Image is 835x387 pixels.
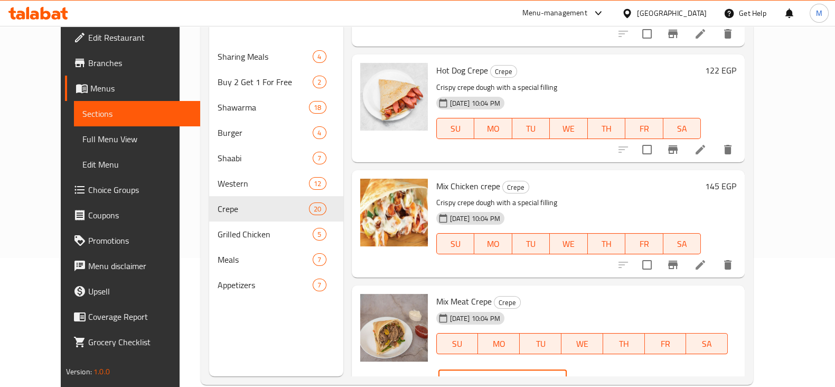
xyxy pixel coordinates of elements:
[313,228,326,241] div: items
[491,66,517,78] span: Crepe
[478,333,520,354] button: MO
[309,179,325,189] span: 12
[705,63,736,78] h6: 122 EGP
[313,52,325,62] span: 4
[309,177,326,190] div: items
[209,95,343,120] div: Shawarma18
[209,69,343,95] div: Buy 2 Get 1 For Free2
[218,152,313,164] span: Shaabi
[517,121,546,136] span: TU
[512,118,550,139] button: TU
[715,137,740,162] button: delete
[313,152,326,164] div: items
[705,179,736,193] h6: 145 EGP
[218,228,313,241] span: Grilled Chicken
[88,57,192,69] span: Branches
[715,252,740,278] button: delete
[88,183,192,196] span: Choice Groups
[482,336,515,352] span: MO
[88,234,192,247] span: Promotions
[816,7,822,19] span: M
[74,126,200,152] a: Full Menu View
[313,50,326,63] div: items
[65,50,200,76] a: Branches
[686,333,728,354] button: SA
[436,293,492,309] span: Mix Meat Crepe
[88,260,192,272] span: Menu disclaimer
[494,296,521,309] div: Crepe
[218,177,309,190] span: Western
[479,121,508,136] span: MO
[313,279,326,291] div: items
[668,236,697,252] span: SA
[694,143,707,156] a: Edit menu item
[313,128,325,138] span: 4
[313,153,325,163] span: 7
[603,333,645,354] button: TH
[690,336,724,352] span: SA
[209,196,343,222] div: Crepe20
[65,202,200,228] a: Coupons
[645,333,687,354] button: FR
[309,101,326,114] div: items
[503,181,529,193] span: Crepe
[636,254,658,276] span: Select to update
[490,65,517,78] div: Crepe
[436,333,479,354] button: SU
[446,214,504,224] span: [DATE] 10:04 PM
[88,336,192,348] span: Grocery Checklist
[436,233,474,254] button: SU
[663,118,701,139] button: SA
[588,233,626,254] button: TH
[218,101,309,114] span: Shawarma
[93,365,110,379] span: 1.0.0
[630,236,659,252] span: FR
[218,126,313,139] span: Burger
[209,272,343,298] div: Appetizers7
[502,181,529,193] div: Crepe
[90,82,192,95] span: Menus
[524,336,557,352] span: TU
[436,178,500,194] span: Mix Chicken crepe
[436,81,701,94] p: Crispy crepe dough with a special filling
[313,77,325,87] span: 2
[479,236,508,252] span: MO
[566,336,599,352] span: WE
[668,121,697,136] span: SA
[209,145,343,171] div: Shaabi7
[209,40,343,302] nav: Menu sections
[694,27,707,40] a: Edit menu item
[494,297,520,309] span: Crepe
[715,21,740,47] button: delete
[588,118,626,139] button: TH
[65,25,200,50] a: Edit Restaurant
[313,253,326,266] div: items
[561,333,603,354] button: WE
[218,253,313,266] span: Meals
[218,76,313,88] div: Buy 2 Get 1 For Free
[209,44,343,69] div: Sharing Meals4
[592,121,622,136] span: TH
[88,285,192,298] span: Upsell
[360,63,428,131] img: Hot Dog Crepe
[474,233,512,254] button: MO
[660,252,686,278] button: Branch-specific-item
[313,280,325,290] span: 7
[218,202,309,215] span: Crepe
[636,23,658,45] span: Select to update
[625,118,663,139] button: FR
[66,365,92,379] span: Version:
[209,171,343,196] div: Western12
[209,120,343,145] div: Burger4
[218,279,313,291] div: Appetizers
[592,236,622,252] span: TH
[313,229,325,239] span: 5
[88,310,192,323] span: Coverage Report
[82,158,192,171] span: Edit Menu
[82,107,192,120] span: Sections
[65,76,200,101] a: Menus
[554,236,584,252] span: WE
[313,255,325,265] span: 7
